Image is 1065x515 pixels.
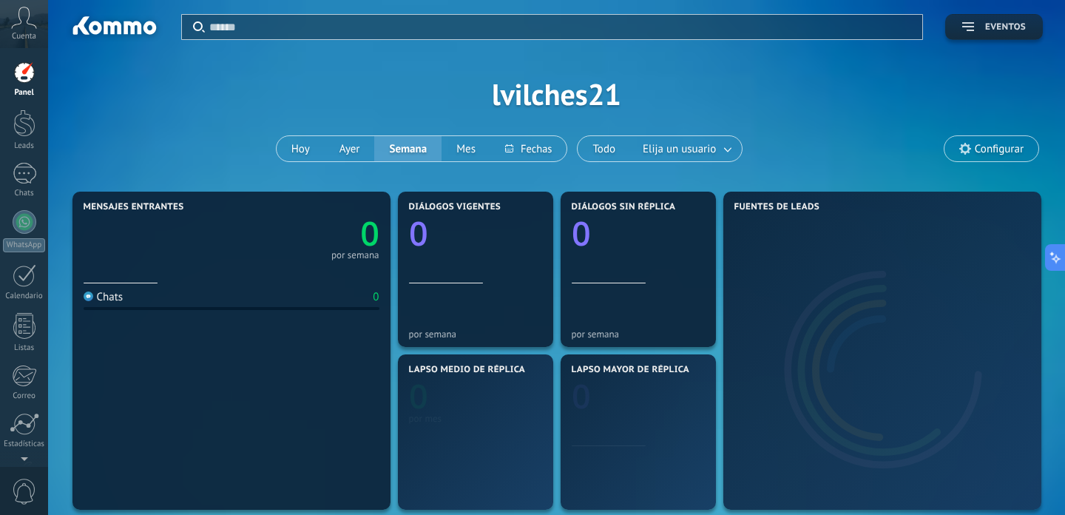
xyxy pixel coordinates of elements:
text: 0 [360,211,379,256]
button: Ayer [325,136,375,161]
div: Panel [3,88,46,98]
img: Chats [84,292,93,301]
div: Chats [84,290,124,304]
span: Elija un usuario [640,139,719,159]
a: 0 [231,211,379,256]
div: Calendario [3,292,46,301]
div: Leads [3,141,46,151]
span: Lapso mayor de réplica [572,365,689,375]
span: Fuentes de leads [734,202,820,212]
span: Eventos [985,22,1026,33]
div: 0 [373,290,379,304]
button: Hoy [277,136,325,161]
div: Correo [3,391,46,401]
div: por semana [409,329,542,340]
button: Mes [442,136,490,161]
span: Cuenta [12,32,36,41]
text: 0 [409,374,428,419]
button: Semana [374,136,442,161]
div: por semana [572,329,705,340]
div: WhatsApp [3,238,45,252]
span: Diálogos sin réplica [572,202,676,212]
span: Configurar [975,143,1024,155]
span: Lapso medio de réplica [409,365,526,375]
button: Todo [578,136,630,161]
text: 0 [572,211,591,256]
button: Elija un usuario [630,136,742,161]
div: Estadísticas [3,440,46,449]
div: Chats [3,189,46,198]
button: Eventos [945,14,1043,40]
div: por mes [409,413,542,424]
span: Diálogos vigentes [409,202,501,212]
text: 0 [572,374,591,419]
button: Fechas [490,136,567,161]
span: Mensajes entrantes [84,202,184,212]
div: Listas [3,343,46,353]
text: 0 [409,211,428,256]
div: por semana [331,252,379,259]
